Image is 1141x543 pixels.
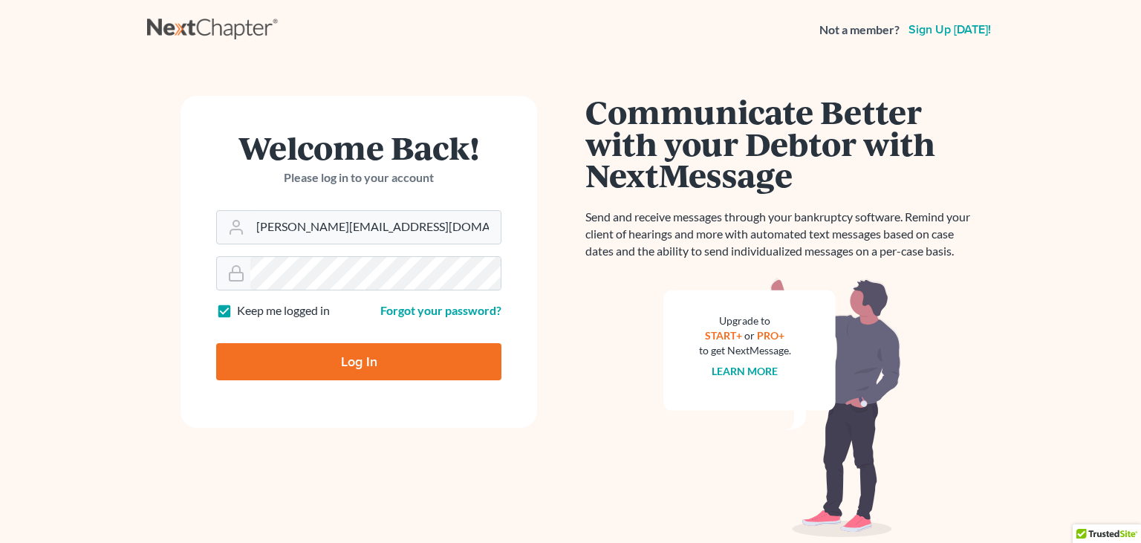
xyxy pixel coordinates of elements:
a: Sign up [DATE]! [906,24,994,36]
div: to get NextMessage. [699,343,791,358]
h1: Welcome Back! [216,131,501,163]
strong: Not a member? [819,22,900,39]
a: PRO+ [758,329,785,342]
a: START+ [706,329,743,342]
label: Keep me logged in [237,302,330,319]
p: Please log in to your account [216,169,501,186]
img: nextmessage_bg-59042aed3d76b12b5cd301f8e5b87938c9018125f34e5fa2b7a6b67550977c72.svg [663,278,901,538]
span: or [745,329,755,342]
a: Forgot your password? [380,303,501,317]
input: Log In [216,343,501,380]
p: Send and receive messages through your bankruptcy software. Remind your client of hearings and mo... [585,209,979,260]
input: Email Address [250,211,501,244]
div: Upgrade to [699,313,791,328]
h1: Communicate Better with your Debtor with NextMessage [585,96,979,191]
a: Learn more [712,365,778,377]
